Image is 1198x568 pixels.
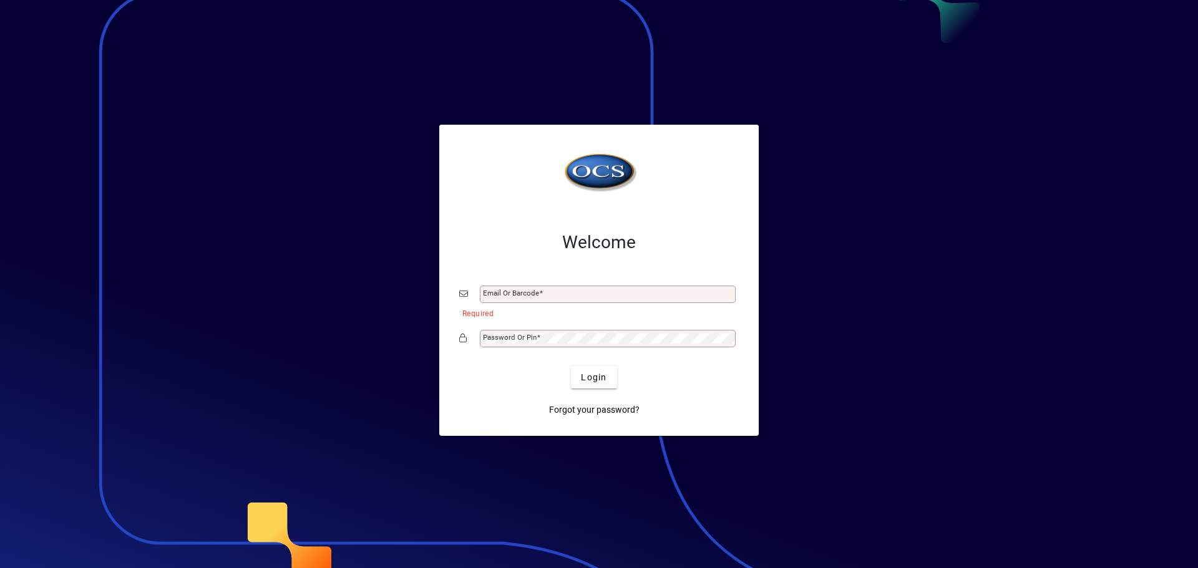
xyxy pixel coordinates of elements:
span: Forgot your password? [549,403,640,416]
a: Forgot your password? [544,398,645,421]
mat-error: Required [462,306,729,319]
button: Login [571,366,616,388]
span: Login [581,371,606,384]
mat-label: Password or Pin [483,333,537,342]
h2: Welcome [459,232,739,253]
mat-label: Email or Barcode [483,289,539,297]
